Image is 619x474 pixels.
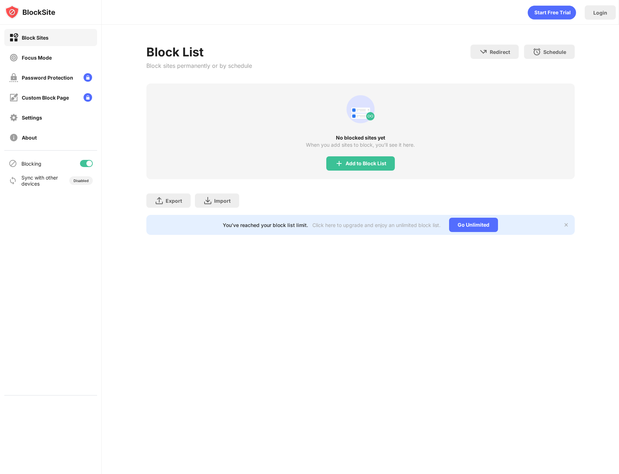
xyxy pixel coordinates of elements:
[528,5,576,20] div: animation
[21,161,41,167] div: Blocking
[490,49,510,55] div: Redirect
[9,159,17,168] img: blocking-icon.svg
[214,198,231,204] div: Import
[22,35,49,41] div: Block Sites
[22,135,37,141] div: About
[22,95,69,101] div: Custom Block Page
[146,45,252,59] div: Block List
[74,178,89,183] div: Disabled
[84,93,92,102] img: lock-menu.svg
[166,198,182,204] div: Export
[306,142,415,148] div: When you add sites to block, you’ll see it here.
[543,49,566,55] div: Schedule
[449,218,498,232] div: Go Unlimited
[9,113,18,122] img: settings-off.svg
[223,222,308,228] div: You’ve reached your block list limit.
[563,222,569,228] img: x-button.svg
[312,222,441,228] div: Click here to upgrade and enjoy an unlimited block list.
[9,93,18,102] img: customize-block-page-off.svg
[593,10,607,16] div: Login
[84,73,92,82] img: lock-menu.svg
[22,55,52,61] div: Focus Mode
[9,73,18,82] img: password-protection-off.svg
[22,75,73,81] div: Password Protection
[346,161,386,166] div: Add to Block List
[5,5,55,19] img: logo-blocksite.svg
[9,53,18,62] img: focus-off.svg
[343,92,378,126] div: animation
[21,175,58,187] div: Sync with other devices
[22,115,42,121] div: Settings
[146,135,575,141] div: No blocked sites yet
[9,133,18,142] img: about-off.svg
[9,176,17,185] img: sync-icon.svg
[146,62,252,69] div: Block sites permanently or by schedule
[9,33,18,42] img: block-on.svg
